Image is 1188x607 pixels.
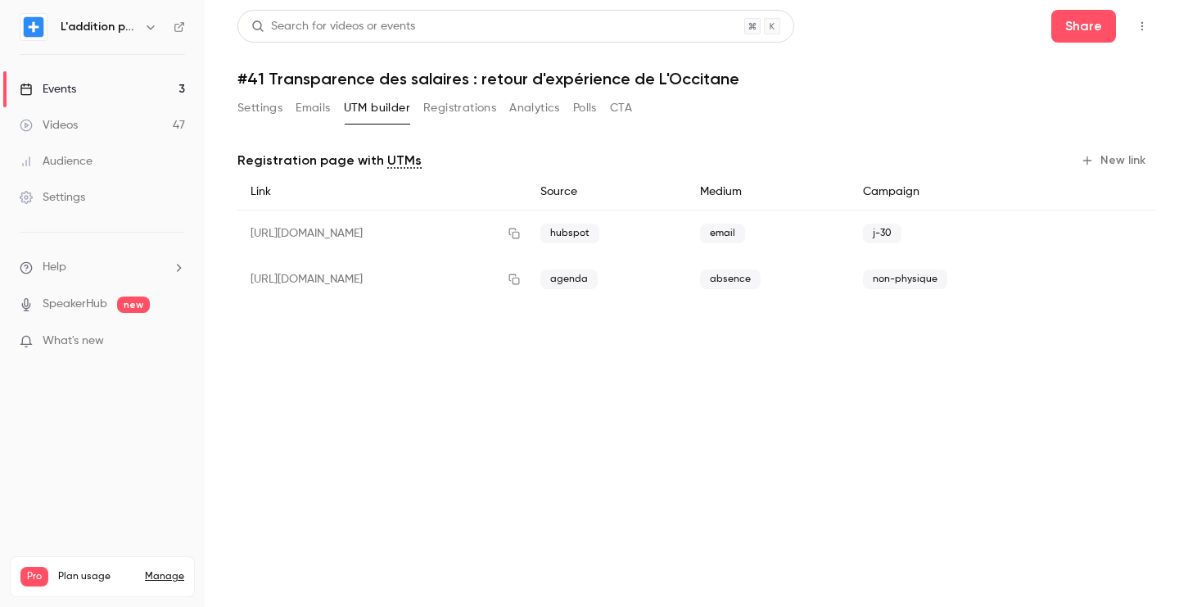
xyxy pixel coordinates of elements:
div: Videos [20,117,78,134]
img: L'addition par Epsor [20,14,47,40]
a: SpeakerHub [43,296,107,313]
button: Share [1051,10,1116,43]
span: new [117,297,150,313]
button: Emails [296,95,330,121]
iframe: Noticeable Trigger [165,334,185,349]
div: [URL][DOMAIN_NAME] [237,211,527,257]
button: Polls [573,95,597,121]
span: What's new [43,333,104,350]
span: non-physique [863,270,947,289]
div: Medium [687,174,850,211]
button: Settings [237,95,282,121]
span: j-30 [863,224,901,243]
div: Source [527,174,687,211]
button: CTA [610,95,632,121]
span: hubspot [540,224,599,243]
li: help-dropdown-opener [20,259,185,276]
button: New link [1074,147,1155,174]
button: Analytics [509,95,560,121]
h1: #41 Transparence des salaires : retour d'expérience de L'Occitane [237,69,1155,88]
div: [URL][DOMAIN_NAME] [237,256,527,302]
span: agenda [540,270,598,289]
h6: L'addition par Epsor [61,19,138,35]
div: Link [237,174,527,211]
button: UTM builder [344,95,410,121]
div: Audience [20,153,93,170]
span: Help [43,259,66,276]
span: email [700,224,745,243]
div: Campaign [850,174,1057,211]
a: UTMs [387,151,422,170]
div: Search for videos or events [251,18,415,35]
button: Registrations [423,95,496,121]
p: Registration page with [237,151,422,170]
div: Settings [20,189,85,206]
div: Events [20,81,76,97]
span: Pro [20,567,48,587]
span: Plan usage [58,570,135,583]
a: Manage [145,570,184,583]
span: absence [700,270,761,289]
